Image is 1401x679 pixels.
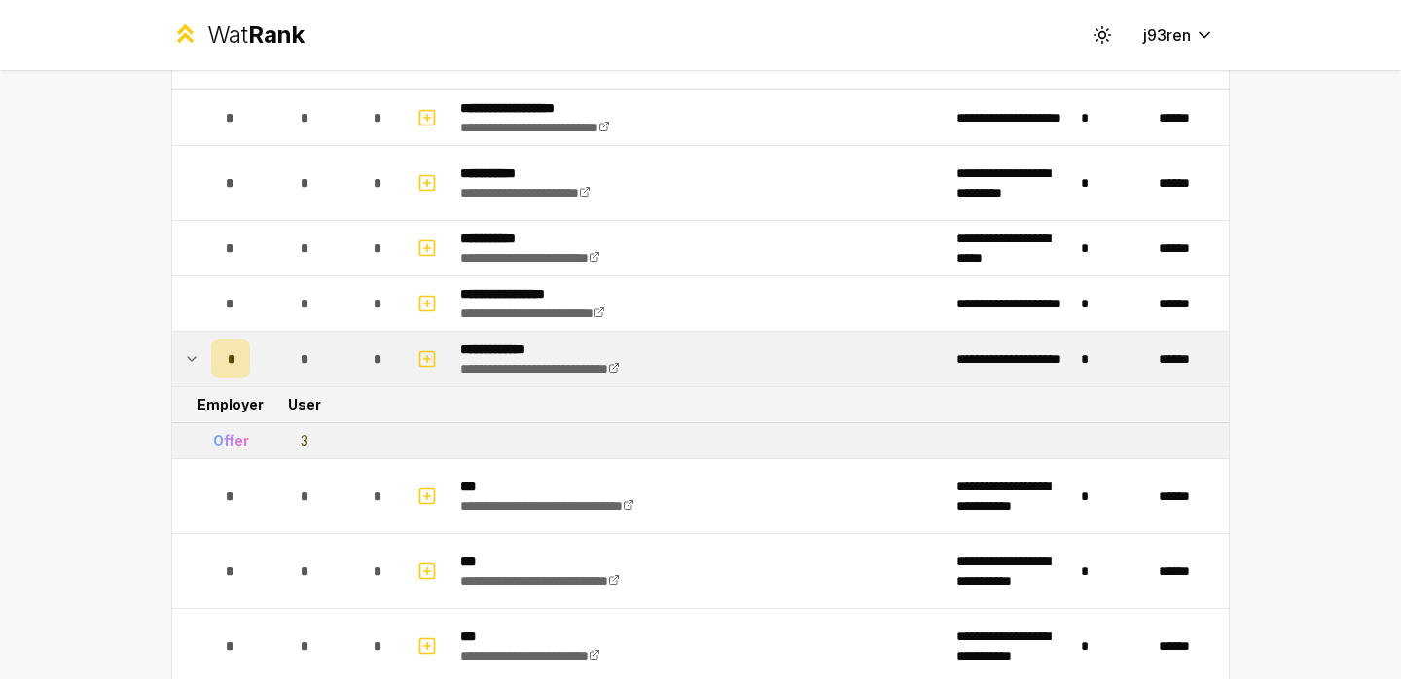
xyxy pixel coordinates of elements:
[171,19,305,51] a: WatRank
[301,431,308,450] div: 3
[1128,18,1230,53] button: j93ren
[258,387,351,422] td: User
[213,431,249,450] div: Offer
[248,20,305,49] span: Rank
[207,19,305,51] div: Wat
[1143,23,1191,47] span: j93ren
[203,387,258,422] td: Employer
